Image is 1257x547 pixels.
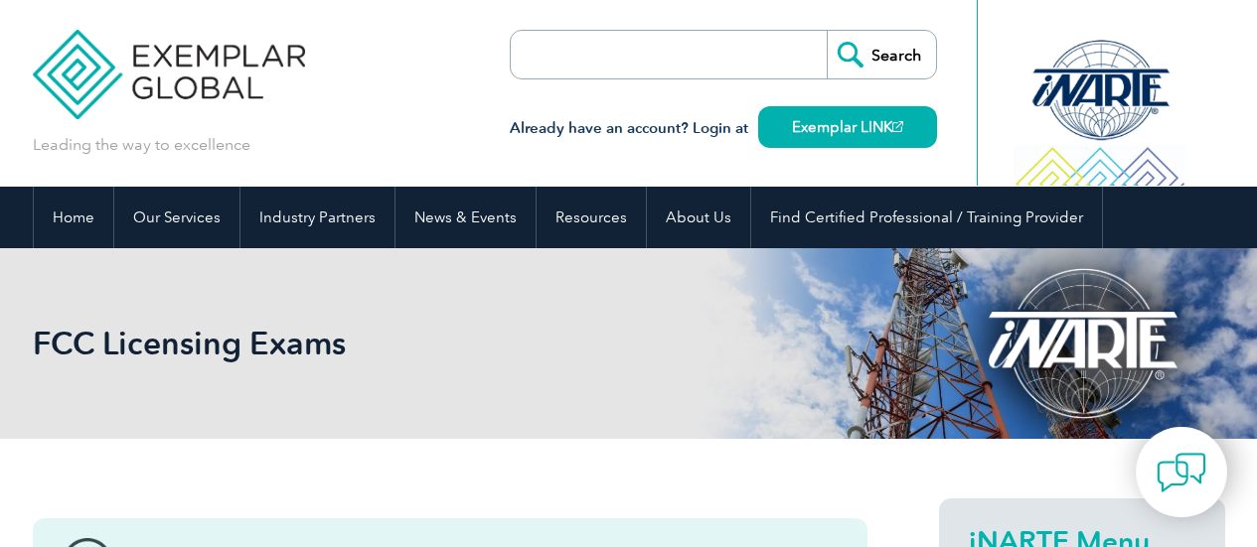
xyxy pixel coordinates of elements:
[751,187,1102,248] a: Find Certified Professional / Training Provider
[240,187,394,248] a: Industry Partners
[34,187,113,248] a: Home
[395,187,536,248] a: News & Events
[758,106,937,148] a: Exemplar LINK
[114,187,239,248] a: Our Services
[33,134,250,156] p: Leading the way to excellence
[33,328,867,359] h2: FCC Licensing Exams
[827,31,936,78] input: Search
[892,121,903,132] img: open_square.png
[510,116,937,141] h3: Already have an account? Login at
[1157,448,1206,497] img: contact-chat.png
[537,187,646,248] a: Resources
[647,187,750,248] a: About Us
